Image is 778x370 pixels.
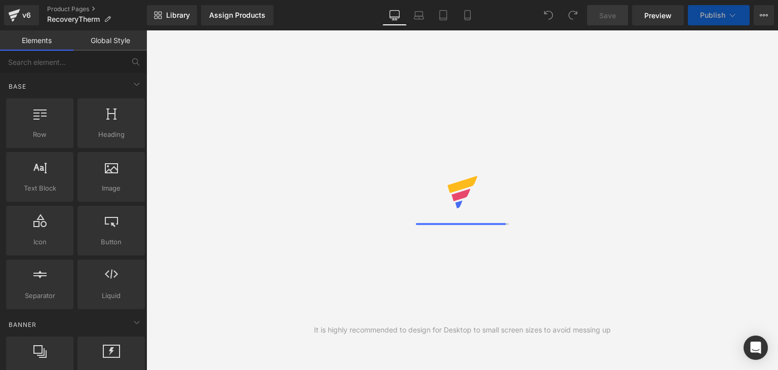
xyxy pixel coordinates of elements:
a: Laptop [407,5,431,25]
span: Separator [9,290,70,301]
a: Preview [632,5,684,25]
span: Row [9,129,70,140]
a: v6 [4,5,39,25]
button: More [754,5,774,25]
a: Mobile [455,5,480,25]
span: RecoveryTherm [47,15,100,23]
span: Icon [9,237,70,247]
a: Tablet [431,5,455,25]
button: Undo [538,5,559,25]
span: Save [599,10,616,21]
div: Assign Products [209,11,265,19]
span: Button [81,237,142,247]
span: Text Block [9,183,70,194]
a: Global Style [73,30,147,51]
span: Publish [700,11,725,19]
span: Heading [81,129,142,140]
div: Open Intercom Messenger [744,336,768,360]
span: Library [166,11,190,20]
span: Base [8,82,27,91]
span: Banner [8,320,37,329]
span: Image [81,183,142,194]
button: Redo [563,5,583,25]
button: Publish [688,5,750,25]
a: New Library [147,5,197,25]
div: v6 [20,9,33,22]
div: It is highly recommended to design for Desktop to small screen sizes to avoid messing up [314,324,611,336]
span: Liquid [81,290,142,301]
a: Desktop [382,5,407,25]
span: Preview [644,10,672,21]
a: Product Pages [47,5,147,13]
